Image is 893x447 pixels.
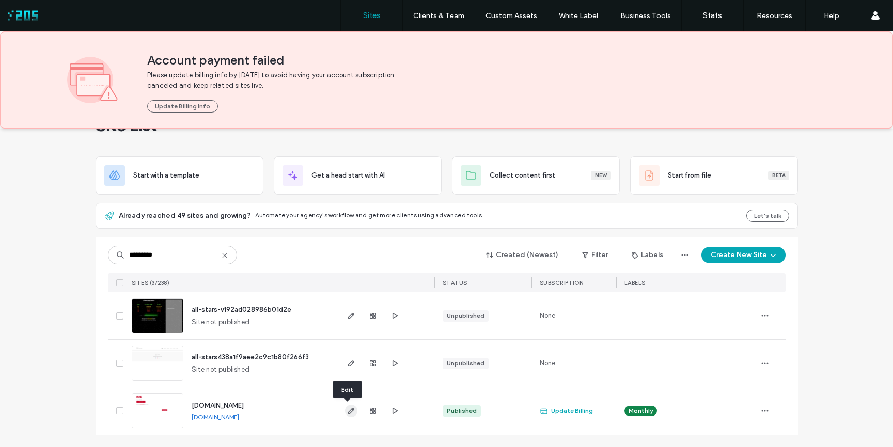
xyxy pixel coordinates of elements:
[629,406,653,416] span: Monthly
[147,53,826,68] span: Account payment failed
[119,211,251,221] span: Already reached 49 sites and growing?
[757,11,792,20] label: Resources
[668,170,711,181] span: Start from file
[133,170,199,181] span: Start with a template
[540,406,593,416] span: Update Billing
[192,413,239,421] a: [DOMAIN_NAME]
[622,247,672,263] button: Labels
[443,279,467,286] span: STATUS
[768,171,789,180] div: Beta
[540,279,584,286] span: SUBSCRIPTION
[630,156,798,195] div: Start from fileBeta
[703,11,722,20] label: Stats
[147,70,413,91] span: Please update billing info by [DATE] to avoid having your account subscription canceled and keep ...
[824,11,839,20] label: Help
[363,11,381,20] label: Sites
[540,358,556,369] span: None
[192,306,291,313] a: all-stars-v192ad028986b01d2e
[96,156,263,195] div: Start with a template
[572,247,618,263] button: Filter
[413,11,464,20] label: Clients & Team
[624,279,646,286] span: LABELS
[274,156,442,195] div: Get a head start with AI
[447,406,477,416] div: Published
[192,402,244,409] a: [DOMAIN_NAME]
[746,210,789,222] button: Let's talk
[255,211,482,219] span: Automate your agency's workflow and get more clients using advanced tools
[132,279,170,286] span: SITES (3/238)
[147,100,218,113] button: Update Billing Info
[24,7,45,17] span: Help
[620,11,671,20] label: Business Tools
[333,381,362,398] div: Edit
[192,364,250,375] span: Site not published
[192,353,309,361] a: all-stars438a1f9aee2c9c1b80f266f3
[452,156,620,195] div: Collect content firstNew
[477,247,568,263] button: Created (Newest)
[591,171,611,180] div: New
[447,359,484,368] div: Unpublished
[485,11,537,20] label: Custom Assets
[559,11,598,20] label: White Label
[447,311,484,321] div: Unpublished
[490,170,555,181] span: Collect content first
[701,247,786,263] button: Create New Site
[311,170,385,181] span: Get a head start with AI
[540,311,556,321] span: None
[192,317,250,327] span: Site not published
